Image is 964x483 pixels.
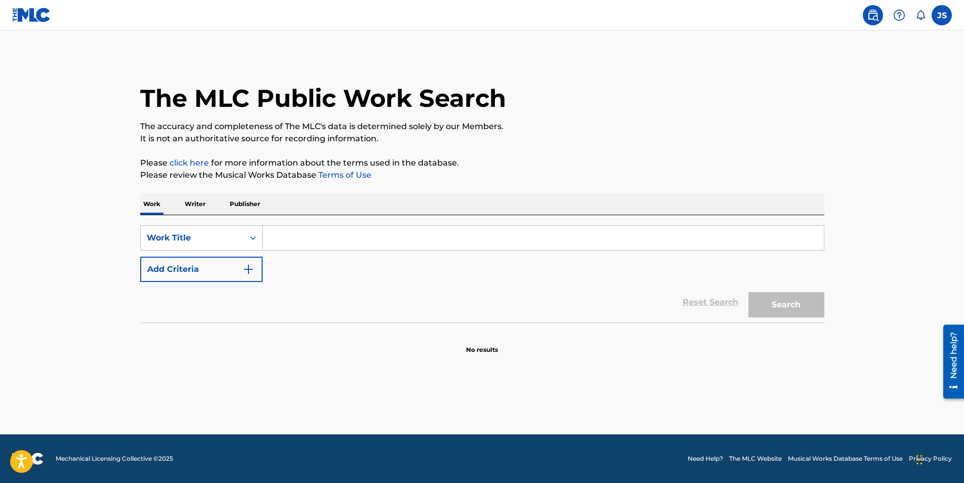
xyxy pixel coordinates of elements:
img: logo [12,453,44,465]
a: Public Search [863,5,883,25]
a: click here [170,158,209,168]
iframe: Chat Widget [913,434,964,483]
button: Add Criteria [140,257,263,282]
img: MLC Logo [12,8,51,22]
a: Privacy Policy [909,454,952,463]
div: Work Title [147,232,238,244]
p: It is not an authoritative source for recording information. [140,133,824,145]
span: Mechanical Licensing Collective © 2025 [56,454,173,463]
a: Need Help? [688,454,723,463]
p: Publisher [227,193,263,215]
div: User Menu [932,5,952,25]
a: The MLC Website [729,454,782,463]
a: Terms of Use [316,170,371,180]
p: Please for more information about the terms used in the database. [140,157,824,169]
img: search [867,9,879,21]
div: Drag [916,445,923,475]
p: No results [466,333,498,354]
div: Help [889,5,909,25]
img: 9d2ae6d4665cec9f34b9.svg [242,263,255,275]
a: Musical Works Database Terms of Use [788,454,903,463]
iframe: Resource Center [936,321,964,402]
p: Please review the Musical Works Database [140,169,824,181]
form: Search Form [140,225,824,323]
div: Notifications [915,10,926,20]
h1: The MLC Public Work Search [140,83,506,113]
img: help [893,9,905,21]
p: Work [140,193,163,215]
p: Writer [182,193,208,215]
p: The accuracy and completeness of The MLC's data is determined solely by our Members. [140,120,824,133]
